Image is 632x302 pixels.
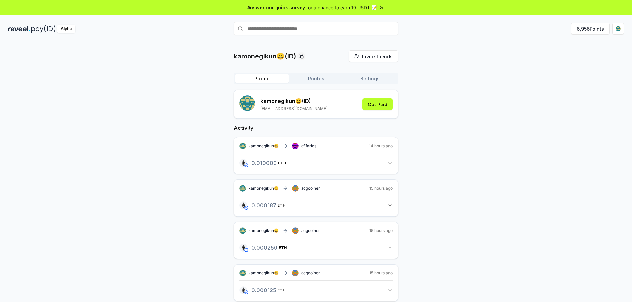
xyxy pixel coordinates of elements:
[260,97,327,105] p: kamonegikun😀 (ID)
[260,106,327,111] p: [EMAIL_ADDRESS][DOMAIN_NAME]
[306,4,377,11] span: for a chance to earn 10 USDT 📝
[239,200,393,211] button: 0.000187ETH
[244,206,248,210] img: base-network.png
[239,285,393,296] button: 0.000125ETH
[239,201,247,209] img: logo.png
[234,52,296,61] p: kamonegikun😀(ID)
[369,270,393,276] span: 15 hours ago
[244,290,248,294] img: base-network.png
[369,228,393,233] span: 15 hours ago
[301,186,320,191] span: acgcoiner
[235,74,289,83] button: Profile
[244,248,248,252] img: base-network.png
[239,242,393,253] button: 0.000250ETH
[247,4,305,11] span: Answer our quick survey
[249,228,279,233] span: kamonegikun😀
[239,157,393,169] button: 0.010000ETH
[343,74,397,83] button: Settings
[249,143,279,149] span: kamonegikun😀
[234,124,398,132] h2: Activity
[244,163,248,167] img: base-network.png
[31,25,56,33] img: pay_id
[301,143,316,149] span: afifarios
[239,159,247,167] img: logo.png
[301,228,320,233] span: acgcoiner
[369,186,393,191] span: 15 hours ago
[249,270,279,276] span: kamonegikun😀
[57,25,75,33] div: Alpha
[369,143,393,149] span: 14 hours ago
[571,23,610,35] button: 6,956Points
[239,244,247,252] img: logo.png
[278,161,286,165] span: ETH
[301,270,320,276] span: acgcoiner
[239,286,247,294] img: logo.png
[289,74,343,83] button: Routes
[349,50,398,62] button: Invite friends
[362,98,393,110] button: Get Paid
[249,186,279,191] span: kamonegikun😀
[362,53,393,60] span: Invite friends
[8,25,30,33] img: reveel_dark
